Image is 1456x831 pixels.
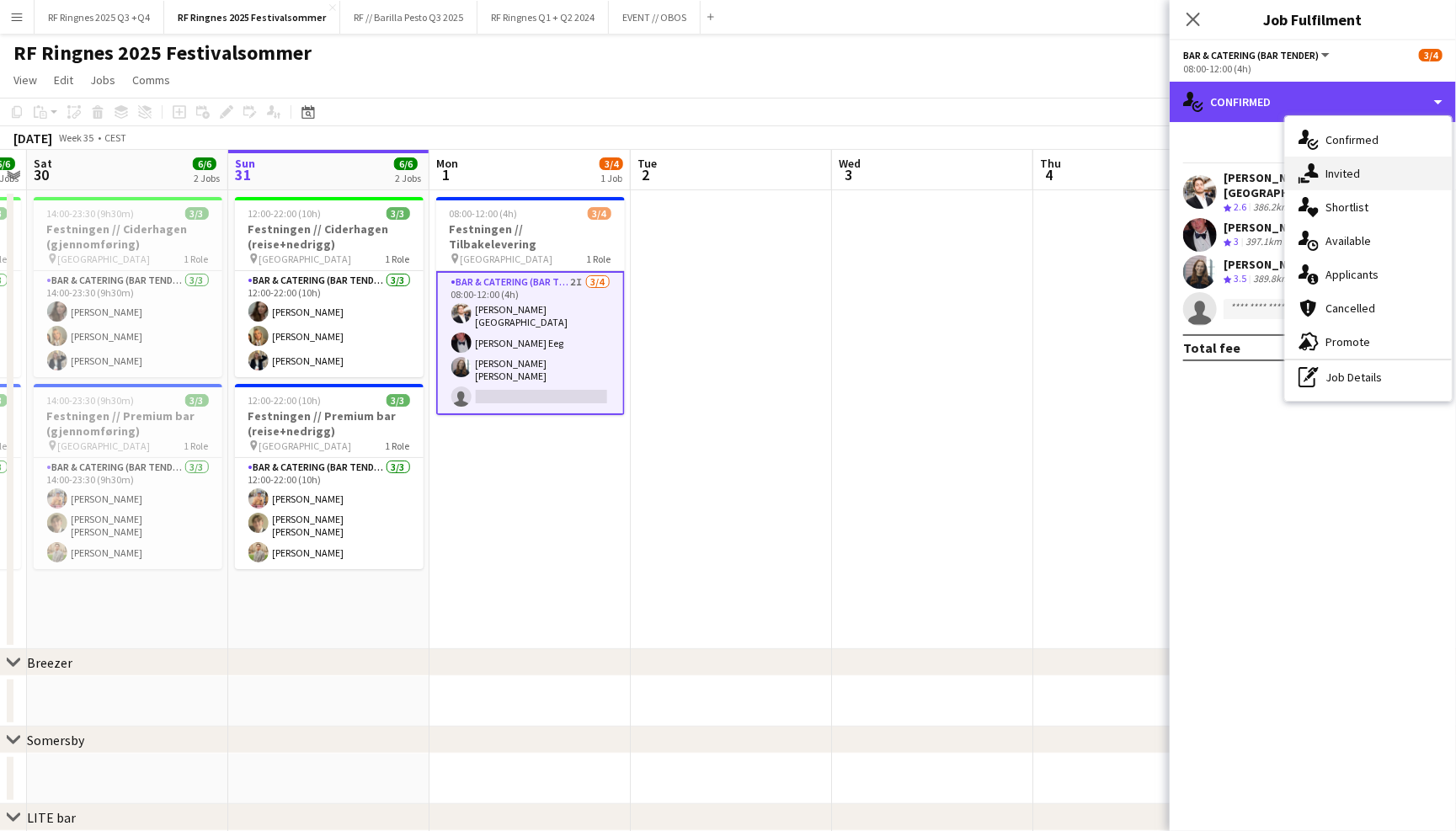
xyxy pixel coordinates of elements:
span: [GEOGRAPHIC_DATA] [58,439,151,452]
button: Bar & Catering (Bar Tender) [1183,49,1332,61]
div: Promote [1285,325,1452,359]
div: Confirmed [1285,123,1452,157]
span: [GEOGRAPHIC_DATA] [461,253,553,265]
span: 1 Role [587,253,611,265]
div: 386.2km [1250,200,1293,215]
div: LITE bar [27,809,76,826]
span: Mon [436,156,458,171]
div: [DATE] [13,130,52,146]
div: Applicants [1285,258,1452,291]
span: Thu [1040,156,1061,171]
span: Jobs [90,72,115,88]
div: [PERSON_NAME][GEOGRAPHIC_DATA] [1224,170,1416,200]
h3: Job Fulfilment [1170,8,1456,30]
span: 3/3 [387,394,410,407]
span: 14:00-23:30 (9h30m) [47,394,135,407]
div: 08:00-12:00 (4h) [1183,62,1443,75]
a: Comms [125,69,177,91]
div: Job Details [1285,360,1452,394]
a: Edit [47,69,80,91]
span: Bar & Catering (Bar Tender) [1183,49,1319,61]
span: Comms [132,72,170,88]
span: Tue [637,156,657,171]
span: 1 Role [184,439,209,452]
span: 3/3 [387,207,410,220]
span: 3/4 [600,157,623,170]
app-job-card: 12:00-22:00 (10h)3/3Festningen // Premium bar (reise+nedrigg) [GEOGRAPHIC_DATA]1 RoleBar & Cateri... [235,384,424,569]
h3: Festningen // Premium bar (gjennomføring) [34,408,222,439]
app-job-card: 14:00-23:30 (9h30m)3/3Festningen // Premium bar (gjennomføring) [GEOGRAPHIC_DATA]1 RoleBar & Cate... [34,384,222,569]
button: RF Ringnes Q1 + Q2 2024 [477,1,609,34]
app-card-role: Bar & Catering (Bar Tender)3/312:00-22:00 (10h)[PERSON_NAME][PERSON_NAME][PERSON_NAME] [235,271,424,377]
div: 1 Job [600,172,622,184]
span: Edit [54,72,73,88]
span: 2 [635,165,657,184]
span: 3/4 [588,207,611,220]
span: 12:00-22:00 (10h) [248,207,322,220]
span: [GEOGRAPHIC_DATA] [259,253,352,265]
app-card-role: Bar & Catering (Bar Tender)3/314:00-23:30 (9h30m)[PERSON_NAME][PERSON_NAME][PERSON_NAME] [34,271,222,377]
span: 3 [836,165,861,184]
span: 1 Role [386,439,410,452]
h3: Festningen // Ciderhagen (gjennomføring) [34,221,222,252]
span: [GEOGRAPHIC_DATA] [58,253,151,265]
button: EVENT // OBOS [609,1,701,34]
span: Sun [235,156,255,171]
app-card-role: Bar & Catering (Bar Tender)3/314:00-23:30 (9h30m)[PERSON_NAME][PERSON_NAME] [PERSON_NAME][PERSON_... [34,458,222,569]
button: RF // Barilla Pesto Q3 2025 [340,1,477,34]
div: Total fee [1183,339,1240,356]
div: [PERSON_NAME] [PERSON_NAME] [1224,257,1405,272]
h3: Festningen // Ciderhagen (reise+nedrigg) [235,221,424,252]
button: RF Ringnes 2025 Q3 +Q4 [35,1,164,34]
h3: Festningen // Tilbakelevering [436,221,625,252]
a: Jobs [83,69,122,91]
span: 3/4 [1419,49,1443,61]
span: 08:00-12:00 (4h) [450,207,518,220]
a: View [7,69,44,91]
span: 31 [232,165,255,184]
span: 2.6 [1234,200,1246,213]
div: CEST [104,131,126,144]
span: 1 Role [386,253,410,265]
span: 6/6 [193,157,216,170]
app-card-role: Bar & Catering (Bar Tender)3/312:00-22:00 (10h)[PERSON_NAME][PERSON_NAME] [PERSON_NAME][PERSON_NAME] [235,458,424,569]
app-job-card: 12:00-22:00 (10h)3/3Festningen // Ciderhagen (reise+nedrigg) [GEOGRAPHIC_DATA]1 RoleBar & Caterin... [235,197,424,377]
div: 2 Jobs [194,172,220,184]
button: RF Ringnes 2025 Festivalsommer [164,1,340,34]
h1: RF Ringnes 2025 Festivalsommer [13,40,312,66]
app-job-card: 14:00-23:30 (9h30m)3/3Festningen // Ciderhagen (gjennomføring) [GEOGRAPHIC_DATA]1 RoleBar & Cater... [34,197,222,377]
span: [GEOGRAPHIC_DATA] [259,439,352,452]
div: Available [1285,224,1452,258]
div: 2 Jobs [395,172,421,184]
span: 30 [31,165,52,184]
span: 12:00-22:00 (10h) [248,394,322,407]
h3: Festningen // Premium bar (reise+nedrigg) [235,408,424,439]
span: 1 Role [184,253,209,265]
app-job-card: 08:00-12:00 (4h)3/4Festningen // Tilbakelevering [GEOGRAPHIC_DATA]1 RoleBar & Catering (Bar Tende... [436,197,625,415]
span: 3.5 [1234,272,1246,285]
div: Confirmed [1170,82,1456,122]
span: Sat [34,156,52,171]
div: [PERSON_NAME] Eeg [1224,220,1336,235]
span: 14:00-23:30 (9h30m) [47,207,135,220]
span: 3 [1234,235,1239,248]
span: Week 35 [56,131,98,144]
span: 6/6 [394,157,418,170]
span: 3/3 [185,394,209,407]
div: Cancelled [1285,291,1452,325]
div: Invited [1285,157,1452,190]
span: 1 [434,165,458,184]
span: View [13,72,37,88]
span: Wed [839,156,861,171]
div: 389.8km [1250,272,1293,286]
span: 4 [1037,165,1061,184]
div: Somersby [27,732,84,748]
div: Shortlist [1285,190,1452,224]
div: 397.1km [1242,235,1285,249]
div: Breezer [27,654,72,671]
